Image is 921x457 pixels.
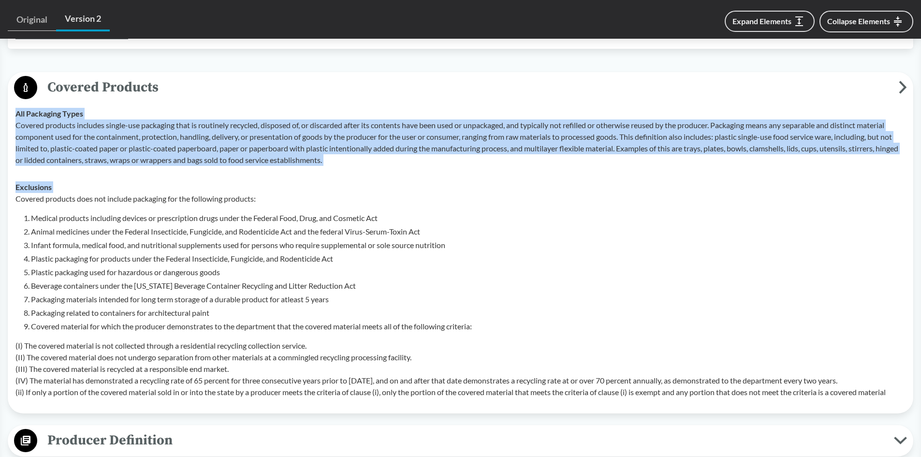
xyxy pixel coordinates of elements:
[31,212,906,224] li: Medical products including devices or prescription drugs under the Federal Food, Drug, and Cosmet...
[725,11,815,32] button: Expand Elements
[819,11,913,32] button: Collapse Elements
[31,266,906,278] li: Plastic packaging used for hazardous or dangerous goods
[31,294,906,305] li: Packaging materials intended for long term storage of a durable product for atleast 5 years
[37,429,894,451] span: Producer Definition
[15,109,83,118] strong: All Packaging Types
[15,340,906,398] p: (I) The covered material is not collected through a residential recycling collection service. (II...
[15,30,128,40] a: ViewBillonGovernment Website
[31,321,906,332] li: Covered material for which the producer demonstrates to the department that the covered material ...
[11,428,910,453] button: Producer Definition
[8,9,56,31] a: Original
[31,280,906,292] li: Beverage containers under the [US_STATE] Beverage Container Recycling and Litter Reduction Act
[56,8,110,31] a: Version 2
[31,253,906,265] li: Plastic packaging for products under the Federal Insecticide, Fungicide, and Rodenticide Act
[15,182,52,192] strong: Exclusions
[15,119,906,166] p: Covered products includes single-use packaging that is routinely recycled, disposed of, or discar...
[11,75,910,100] button: Covered Products
[31,307,906,319] li: Packaging related to containers for architectural paint
[31,226,906,237] li: Animal medicines under the Federal Insecticide, Fungicide, and Rodenticide Act and the federal Vi...
[15,193,906,205] p: Covered products does not include packaging for the following products:
[31,239,906,251] li: Infant formula, medical food, and nutritional supplements used for persons who require supplement...
[37,76,899,98] span: Covered Products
